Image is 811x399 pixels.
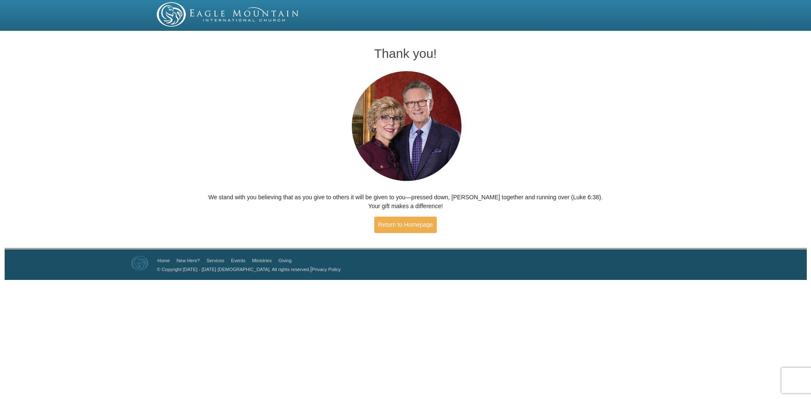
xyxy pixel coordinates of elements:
[158,258,170,263] a: Home
[131,256,148,270] img: Eagle Mountain International Church
[157,2,299,27] img: EMIC
[157,267,310,272] a: © Copyright [DATE] - [DATE] [DEMOGRAPHIC_DATA]. All rights reserved.
[374,217,437,233] a: Return to Homepage
[207,258,224,263] a: Services
[177,258,200,263] a: New Here?
[278,258,291,263] a: Giving
[231,258,245,263] a: Events
[207,46,604,60] h1: Thank you!
[343,68,468,185] img: Pastors George and Terri Pearsons
[312,267,340,272] a: Privacy Policy
[207,193,604,211] p: We stand with you believing that as you give to others it will be given to you—pressed down, [PER...
[252,258,272,263] a: Ministries
[154,265,341,274] p: |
